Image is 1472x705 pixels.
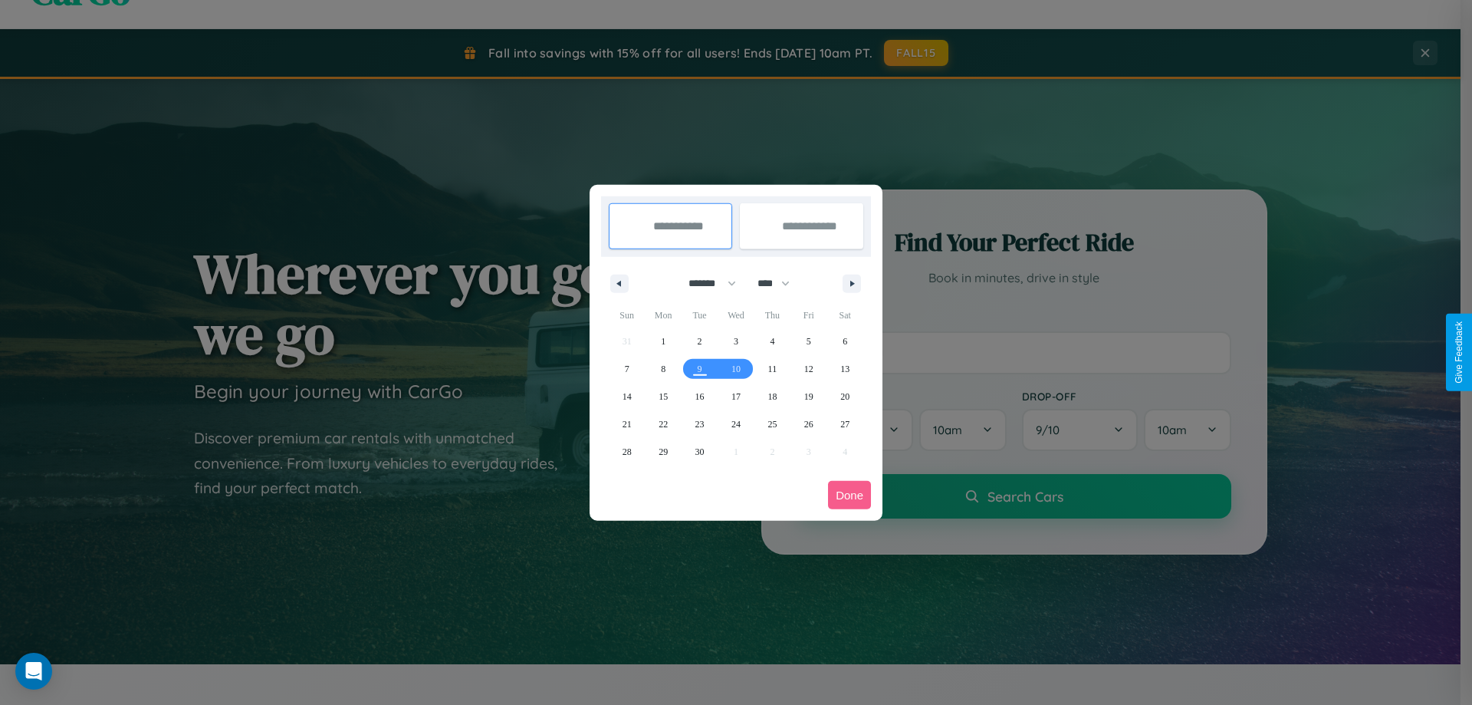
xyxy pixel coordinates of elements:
[768,355,777,383] span: 11
[767,410,777,438] span: 25
[659,383,668,410] span: 15
[790,383,826,410] button: 19
[682,328,718,355] button: 2
[790,303,826,328] span: Fri
[659,410,668,438] span: 22
[682,355,718,383] button: 9
[804,383,813,410] span: 19
[731,355,741,383] span: 10
[698,355,702,383] span: 9
[754,303,790,328] span: Thu
[754,355,790,383] button: 11
[695,383,705,410] span: 16
[645,303,681,328] span: Mon
[827,410,863,438] button: 27
[645,438,681,466] button: 29
[718,355,754,383] button: 10
[827,328,863,355] button: 6
[682,303,718,328] span: Tue
[718,410,754,438] button: 24
[698,328,702,355] span: 2
[661,328,665,355] span: 1
[645,328,681,355] button: 1
[609,438,645,466] button: 28
[645,355,681,383] button: 8
[731,383,741,410] span: 17
[645,383,681,410] button: 15
[734,328,738,355] span: 3
[804,410,813,438] span: 26
[659,438,668,466] span: 29
[790,355,826,383] button: 12
[767,383,777,410] span: 18
[623,438,632,466] span: 28
[754,383,790,410] button: 18
[15,653,52,690] div: Open Intercom Messenger
[843,328,847,355] span: 6
[828,481,871,509] button: Done
[754,410,790,438] button: 25
[609,410,645,438] button: 21
[718,303,754,328] span: Wed
[840,383,849,410] span: 20
[623,383,632,410] span: 14
[790,328,826,355] button: 5
[827,355,863,383] button: 13
[840,410,849,438] span: 27
[609,355,645,383] button: 7
[807,328,811,355] span: 5
[695,438,705,466] span: 30
[695,410,705,438] span: 23
[731,410,741,438] span: 24
[790,410,826,438] button: 26
[609,303,645,328] span: Sun
[661,355,665,383] span: 8
[718,383,754,410] button: 17
[770,328,774,355] span: 4
[827,303,863,328] span: Sat
[840,355,849,383] span: 13
[645,410,681,438] button: 22
[625,355,629,383] span: 7
[682,438,718,466] button: 30
[682,410,718,438] button: 23
[827,383,863,410] button: 20
[1454,321,1464,384] div: Give Feedback
[609,383,645,410] button: 14
[623,410,632,438] span: 21
[682,383,718,410] button: 16
[754,328,790,355] button: 4
[718,328,754,355] button: 3
[804,355,813,383] span: 12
